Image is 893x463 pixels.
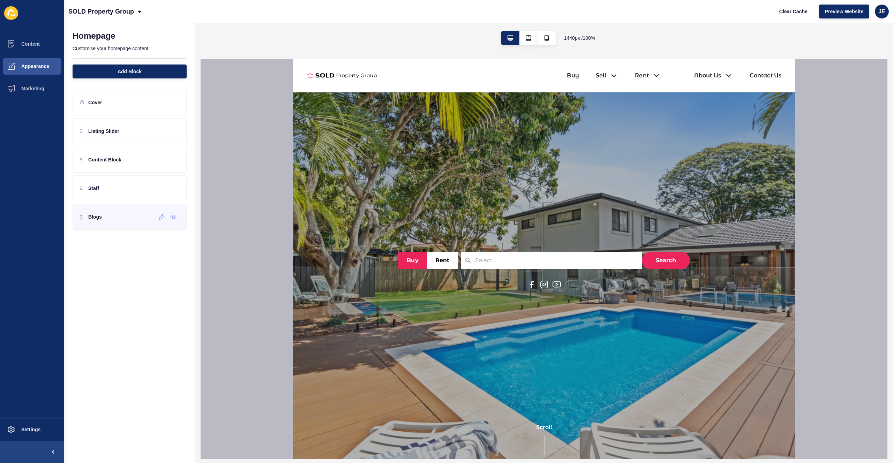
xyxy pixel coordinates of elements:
[73,64,187,78] button: Add Block
[88,156,121,163] p: Content Block
[118,68,142,75] span: Add Block
[457,13,488,21] a: Contact Us
[88,128,119,135] p: Listing Slider
[773,5,813,18] button: Clear Cache
[182,197,217,206] input: Select...
[73,41,187,56] p: Customise your homepage content.
[88,185,99,192] p: Staff
[14,14,84,20] img: SOLD Property Group Logo
[105,193,134,210] button: Buy
[303,13,314,21] a: Sell
[68,3,134,20] p: SOLD Property Group
[564,35,595,41] span: 1440 px / 100 %
[349,193,397,210] button: Search
[878,8,885,15] span: JE
[819,5,869,18] button: Preview Website
[88,99,102,106] p: Cover
[401,13,428,21] a: About Us
[274,13,286,21] a: Buy
[134,193,165,210] button: Rent
[779,8,808,15] span: Clear Cache
[825,8,863,15] span: Preview Website
[3,364,500,396] div: Scroll
[73,31,115,41] h1: Homepage
[88,213,102,220] p: Blogs
[342,13,356,21] a: Rent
